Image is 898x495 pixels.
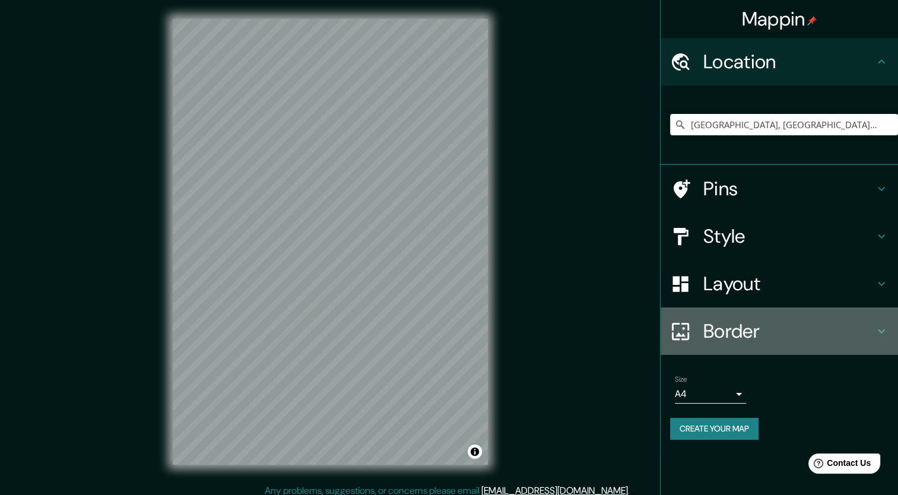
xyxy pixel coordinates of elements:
button: Create your map [670,418,759,440]
iframe: Help widget launcher [792,449,885,482]
div: Location [661,38,898,85]
h4: Pins [703,177,874,201]
h4: Layout [703,272,874,296]
div: Border [661,307,898,355]
h4: Mappin [742,7,817,31]
h4: Border [703,319,874,343]
label: Size [675,375,687,385]
input: Pick your city or area [670,114,898,135]
h4: Style [703,224,874,248]
canvas: Map [173,19,488,465]
button: Toggle attribution [468,445,482,459]
div: Style [661,212,898,260]
h4: Location [703,50,874,74]
div: Pins [661,165,898,212]
img: pin-icon.png [807,16,817,26]
div: Layout [661,260,898,307]
div: A4 [675,385,746,404]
